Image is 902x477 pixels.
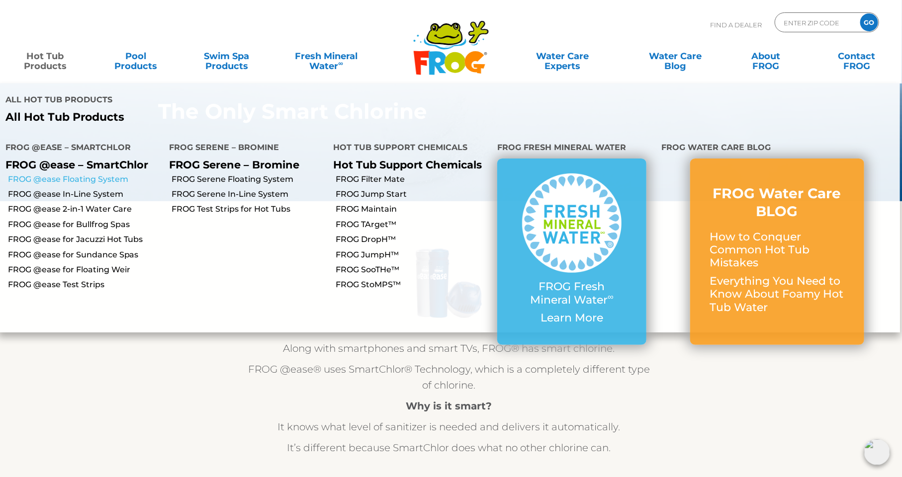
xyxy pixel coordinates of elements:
p: Along with smartphones and smart TVs, FROG® has smart chlorine. [245,340,653,356]
h4: FROG Serene – Bromine [169,139,318,159]
a: FROG @ease for Floating Weir [8,264,162,275]
a: FROG Filter Mate [336,174,490,185]
a: FROG @ease 2-in-1 Water Care [8,204,162,215]
p: Everything You Need to Know About Foamy Hot Tub Water [710,275,844,314]
h4: All Hot Tub Products [5,91,442,111]
a: FROG Jump Start [336,189,490,200]
p: FROG @ease® uses SmartChlor® Technology, which is a completely different type of chlorine. [245,361,653,393]
a: FROG @ease for Bullfrog Spas [8,219,162,230]
a: FROG SooTHe™ [336,264,490,275]
a: FROG @ease Test Strips [8,279,162,290]
a: FROG @ease Floating System [8,174,162,185]
p: Learn More [517,312,627,324]
input: Zip Code Form [783,15,850,30]
p: FROG Fresh Mineral Water [517,280,627,307]
h4: Hot Tub Support Chemicals [333,139,482,159]
a: FROG DropH™ [336,234,490,245]
a: Hot TubProducts [10,46,81,66]
a: FROG JumpH™ [336,249,490,260]
a: FROG Maintain [336,204,490,215]
a: ContactFROG [821,46,892,66]
input: GO [860,13,878,31]
a: Hot Tub Support Chemicals [333,159,482,171]
p: How to Conquer Common Hot Tub Mistakes [710,231,844,270]
a: FROG Serene In-Line System [172,189,326,200]
a: FROG @ease for Jacuzzi Hot Tubs [8,234,162,245]
a: FROG Water Care BLOG How to Conquer Common Hot Tub Mistakes Everything You Need to Know About Foa... [710,184,844,319]
h4: FROG Water Care Blog [661,139,893,159]
a: FROG @ease In-Line System [8,189,162,200]
a: FROG Fresh Mineral Water∞ Learn More [517,173,627,329]
a: Fresh MineralWater∞ [282,46,370,66]
a: Water CareBlog [640,46,711,66]
a: AboutFROG [731,46,802,66]
p: It knows what level of sanitizer is needed and delivers it automatically. [245,419,653,435]
a: FROG Test Strips for Hot Tubs [172,204,326,215]
p: It’s different because SmartChlor does what no other chlorine can. [245,440,653,456]
a: PoolProducts [100,46,171,66]
p: FROG @ease – SmartChlor [5,159,155,171]
p: Find A Dealer [710,12,762,37]
a: Swim SpaProducts [191,46,262,66]
h3: FROG Water Care BLOG [710,184,844,221]
sup: ∞ [338,59,343,67]
p: FROG Serene – Bromine [169,159,318,171]
a: FROG Serene Floating System [172,174,326,185]
img: openIcon [864,439,890,465]
a: FROG StoMPS™ [336,279,490,290]
a: Water CareExperts [505,46,620,66]
a: FROG TArget™ [336,219,490,230]
sup: ∞ [608,292,614,302]
a: All Hot Tub Products [5,111,442,124]
strong: Why is it smart? [406,400,492,412]
a: FROG @ease for Sundance Spas [8,249,162,260]
h4: FROG Fresh Mineral Water [497,139,646,159]
h4: FROG @ease – SmartChlor [5,139,155,159]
